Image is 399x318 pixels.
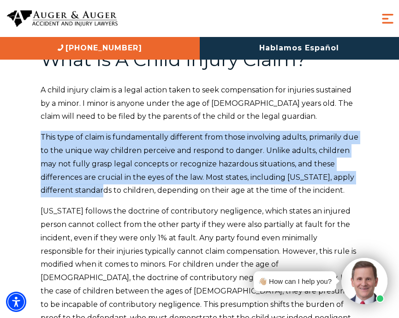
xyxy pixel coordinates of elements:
[7,10,118,27] img: Auger & Auger Accident and Injury Lawyers Logo
[6,292,26,312] div: Accessibility Menu
[41,133,358,195] span: This type of claim is fundamentally different from those involving adults, primarily due to the u...
[41,86,353,121] span: A child injury claim is a legal action taken to seek compensation for injuries sustained by a min...
[258,275,332,287] div: 👋🏼 How can I help you?
[380,11,396,27] button: Menu
[341,258,387,304] img: Intaker widget Avatar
